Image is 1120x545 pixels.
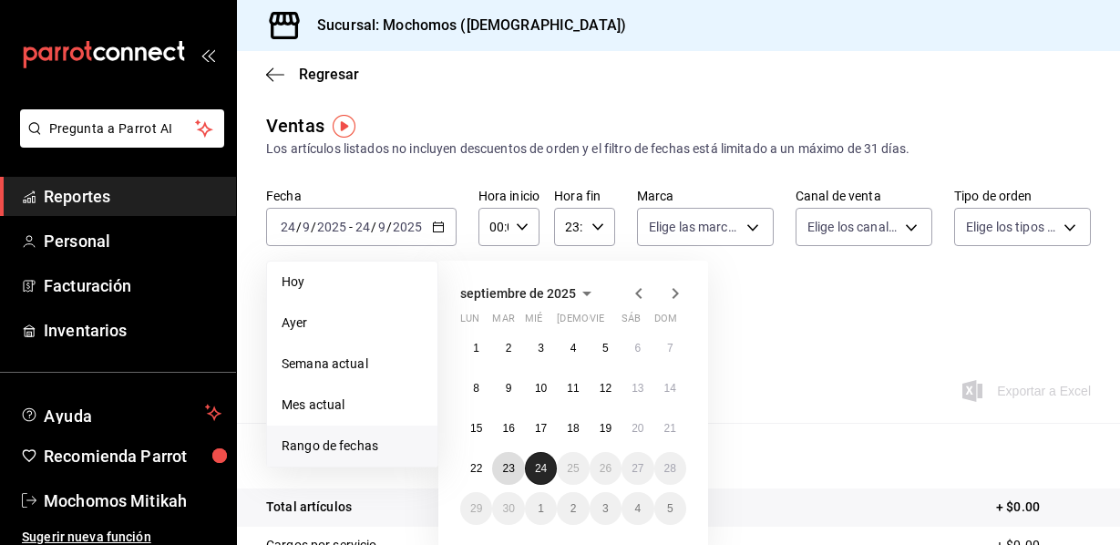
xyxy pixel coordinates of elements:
[654,452,686,485] button: 28 de septiembre de 2025
[44,184,221,209] span: Reportes
[590,332,622,365] button: 5 de septiembre de 2025
[266,112,324,139] div: Ventas
[492,372,524,405] button: 9 de septiembre de 2025
[590,452,622,485] button: 26 de septiembre de 2025
[386,220,392,234] span: /
[966,218,1057,236] span: Elige los tipos de orden
[667,502,673,515] abbr: 5 de octubre de 2025
[535,462,547,475] abbr: 24 de septiembre de 2025
[634,502,641,515] abbr: 4 de octubre de 2025
[44,488,221,513] span: Mochomos Mitikah
[649,218,740,236] span: Elige las marcas
[602,502,609,515] abbr: 3 de octubre de 2025
[796,190,932,202] label: Canal de venta
[299,66,359,83] span: Regresar
[654,412,686,445] button: 21 de septiembre de 2025
[567,382,579,395] abbr: 11 de septiembre de 2025
[470,502,482,515] abbr: 29 de septiembre de 2025
[473,382,479,395] abbr: 8 de septiembre de 2025
[460,332,492,365] button: 1 de septiembre de 2025
[570,502,577,515] abbr: 2 de octubre de 2025
[590,313,604,332] abbr: viernes
[590,412,622,445] button: 19 de septiembre de 2025
[302,220,311,234] input: --
[622,412,653,445] button: 20 de septiembre de 2025
[266,139,1091,159] div: Los artículos listados no incluyen descuentos de orden y el filtro de fechas está limitado a un m...
[525,492,557,525] button: 1 de octubre de 2025
[492,412,524,445] button: 16 de septiembre de 2025
[654,372,686,405] button: 14 de septiembre de 2025
[460,372,492,405] button: 8 de septiembre de 2025
[282,396,423,415] span: Mes actual
[567,422,579,435] abbr: 18 de septiembre de 2025
[622,492,653,525] button: 4 de octubre de 2025
[282,272,423,292] span: Hoy
[506,382,512,395] abbr: 9 de septiembre de 2025
[502,502,514,515] abbr: 30 de septiembre de 2025
[632,422,643,435] abbr: 20 de septiembre de 2025
[473,342,479,355] abbr: 1 de septiembre de 2025
[654,492,686,525] button: 5 de octubre de 2025
[280,220,296,234] input: --
[44,402,198,424] span: Ayuda
[44,229,221,253] span: Personal
[311,220,316,234] span: /
[460,452,492,485] button: 22 de septiembre de 2025
[525,332,557,365] button: 3 de septiembre de 2025
[557,452,589,485] button: 25 de septiembre de 2025
[567,462,579,475] abbr: 25 de septiembre de 2025
[316,220,347,234] input: ----
[654,313,677,332] abbr: domingo
[557,412,589,445] button: 18 de septiembre de 2025
[664,422,676,435] abbr: 21 de septiembre de 2025
[460,286,576,301] span: septiembre de 2025
[354,220,371,234] input: --
[377,220,386,234] input: --
[266,190,457,202] label: Fecha
[460,412,492,445] button: 15 de septiembre de 2025
[538,502,544,515] abbr: 1 de octubre de 2025
[266,498,352,517] p: Total artículos
[600,382,611,395] abbr: 12 de septiembre de 2025
[492,332,524,365] button: 2 de septiembre de 2025
[470,462,482,475] abbr: 22 de septiembre de 2025
[525,313,542,332] abbr: miércoles
[996,498,1091,517] p: + $0.00
[590,372,622,405] button: 12 de septiembre de 2025
[570,342,577,355] abbr: 4 de septiembre de 2025
[954,190,1091,202] label: Tipo de orden
[492,452,524,485] button: 23 de septiembre de 2025
[590,492,622,525] button: 3 de octubre de 2025
[296,220,302,234] span: /
[303,15,626,36] h3: Sucursal: Mochomos ([DEMOGRAPHIC_DATA])
[282,355,423,374] span: Semana actual
[557,332,589,365] button: 4 de septiembre de 2025
[525,372,557,405] button: 10 de septiembre de 2025
[622,313,641,332] abbr: sábado
[13,132,224,151] a: Pregunta a Parrot AI
[557,492,589,525] button: 2 de octubre de 2025
[492,492,524,525] button: 30 de septiembre de 2025
[478,190,539,202] label: Hora inicio
[502,462,514,475] abbr: 23 de septiembre de 2025
[664,462,676,475] abbr: 28 de septiembre de 2025
[807,218,899,236] span: Elige los canales de venta
[282,314,423,333] span: Ayer
[554,190,615,202] label: Hora fin
[525,452,557,485] button: 24 de septiembre de 2025
[349,220,353,234] span: -
[622,332,653,365] button: 6 de septiembre de 2025
[600,462,611,475] abbr: 26 de septiembre de 2025
[266,66,359,83] button: Regresar
[667,342,673,355] abbr: 7 de septiembre de 2025
[282,437,423,456] span: Rango de fechas
[622,452,653,485] button: 27 de septiembre de 2025
[525,412,557,445] button: 17 de septiembre de 2025
[664,382,676,395] abbr: 14 de septiembre de 2025
[535,382,547,395] abbr: 10 de septiembre de 2025
[492,313,514,332] abbr: martes
[44,318,221,343] span: Inventarios
[333,115,355,138] img: Tooltip marker
[637,190,774,202] label: Marca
